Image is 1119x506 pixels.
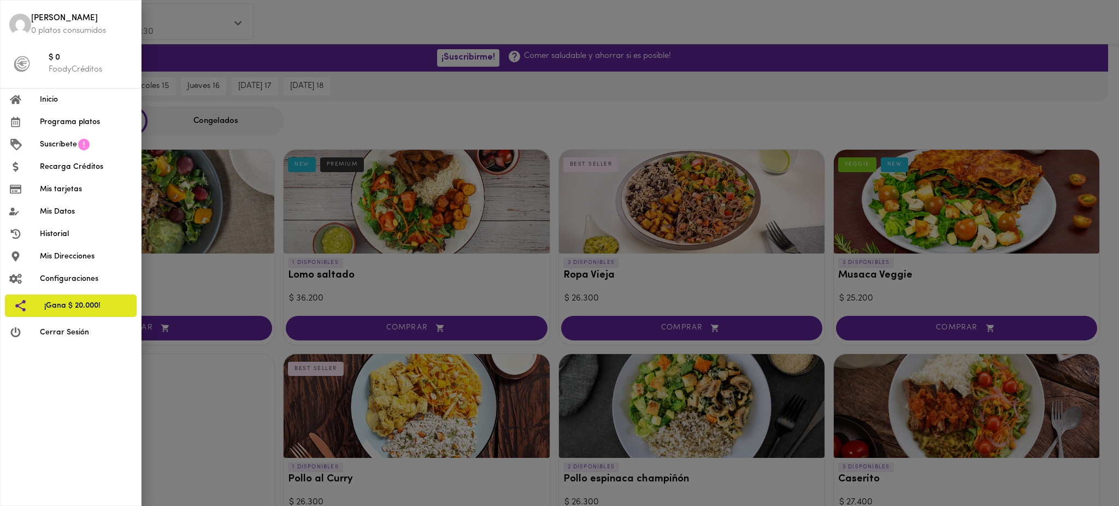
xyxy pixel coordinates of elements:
[40,139,77,150] span: Suscríbete
[40,161,132,173] span: Recarga Créditos
[40,228,132,240] span: Historial
[40,116,132,128] span: Programa platos
[1056,443,1108,495] iframe: Messagebird Livechat Widget
[14,56,30,72] img: foody-creditos-black.png
[31,13,132,25] span: [PERSON_NAME]
[40,327,132,338] span: Cerrar Sesión
[40,273,132,285] span: Configuraciones
[40,184,132,195] span: Mis tarjetas
[44,300,128,311] span: ¡Gana $ 20.000!
[49,52,132,64] span: $ 0
[40,251,132,262] span: Mis Direcciones
[40,94,132,105] span: Inicio
[49,64,132,75] p: FoodyCréditos
[31,25,132,37] p: 0 platos consumidos
[40,206,132,217] span: Mis Datos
